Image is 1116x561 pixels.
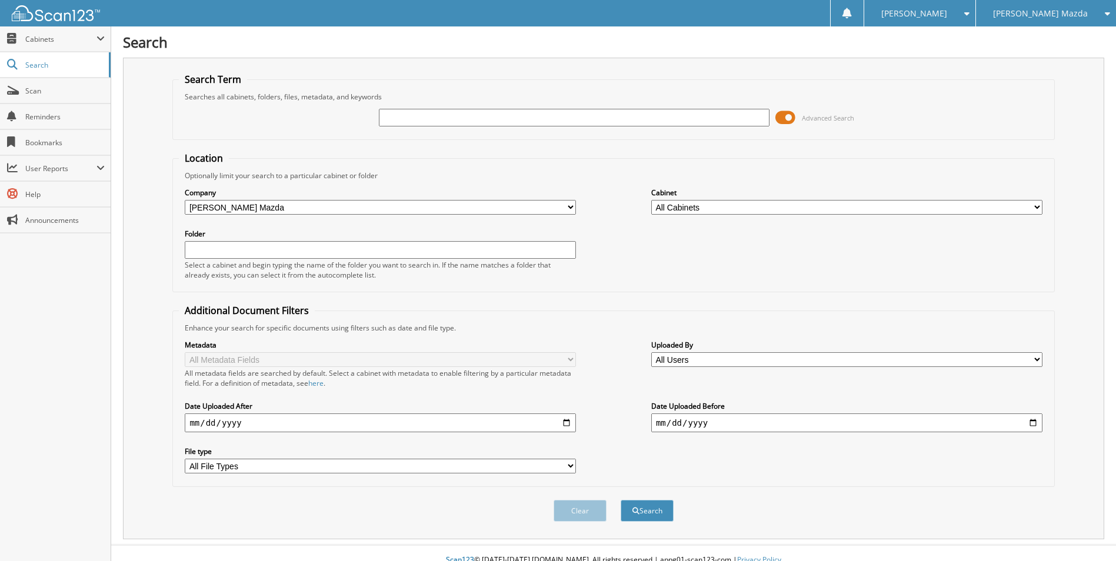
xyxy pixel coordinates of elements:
[651,413,1042,432] input: end
[25,138,105,148] span: Bookmarks
[25,215,105,225] span: Announcements
[185,229,576,239] label: Folder
[25,112,105,122] span: Reminders
[185,260,576,280] div: Select a cabinet and begin typing the name of the folder you want to search in. If the name match...
[25,189,105,199] span: Help
[185,413,576,432] input: start
[179,323,1048,333] div: Enhance your search for specific documents using filters such as date and file type.
[179,304,315,317] legend: Additional Document Filters
[179,152,229,165] legend: Location
[12,5,100,21] img: scan123-logo-white.svg
[25,60,103,70] span: Search
[308,378,324,388] a: here
[621,500,674,522] button: Search
[179,73,247,86] legend: Search Term
[993,10,1088,17] span: [PERSON_NAME] Mazda
[179,92,1048,102] div: Searches all cabinets, folders, files, metadata, and keywords
[185,368,576,388] div: All metadata fields are searched by default. Select a cabinet with metadata to enable filtering b...
[185,340,576,350] label: Metadata
[185,401,576,411] label: Date Uploaded After
[185,188,576,198] label: Company
[179,171,1048,181] div: Optionally limit your search to a particular cabinet or folder
[651,188,1042,198] label: Cabinet
[123,32,1104,52] h1: Search
[25,34,96,44] span: Cabinets
[651,401,1042,411] label: Date Uploaded Before
[554,500,607,522] button: Clear
[25,163,96,173] span: User Reports
[802,113,854,122] span: Advanced Search
[651,340,1042,350] label: Uploaded By
[25,86,105,96] span: Scan
[881,10,947,17] span: [PERSON_NAME]
[185,446,576,456] label: File type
